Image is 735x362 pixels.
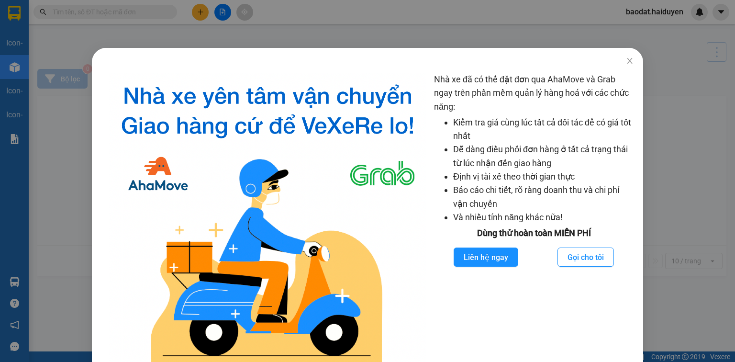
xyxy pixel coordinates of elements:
[557,248,614,267] button: Gọi cho tôi
[464,251,508,263] span: Liên hệ ngay
[453,170,634,183] li: Định vị tài xế theo thời gian thực
[453,211,634,224] li: Và nhiều tính năng khác nữa!
[616,48,643,75] button: Close
[453,143,634,170] li: Dễ dàng điều phối đơn hàng ở tất cả trạng thái từ lúc nhận đến giao hàng
[568,251,604,263] span: Gọi cho tôi
[454,248,518,267] button: Liên hệ ngay
[453,116,634,143] li: Kiểm tra giá cùng lúc tất cả đối tác để có giá tốt nhất
[453,183,634,211] li: Báo cáo chi tiết, rõ ràng doanh thu và chi phí vận chuyển
[434,226,634,240] div: Dùng thử hoàn toàn MIỄN PHÍ
[626,57,634,65] span: close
